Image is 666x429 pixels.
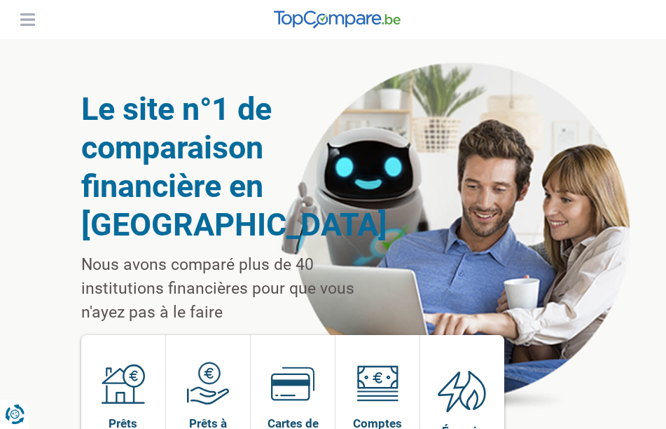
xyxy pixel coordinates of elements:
[356,362,399,405] img: Comptes épargne
[271,362,314,405] img: Cartes de crédit
[186,362,230,405] img: Prêts à tempérament
[102,362,145,405] img: Prêts hypothécaires
[274,11,401,29] img: TopCompare
[438,369,487,413] img: Énergie
[17,9,38,30] button: Menu
[81,90,359,244] h1: Le site n°1 de comparaison financière en [GEOGRAPHIC_DATA]
[81,253,359,325] p: Nous avons comparé plus de 40 institutions financières pour que vous n'ayez pas à le faire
